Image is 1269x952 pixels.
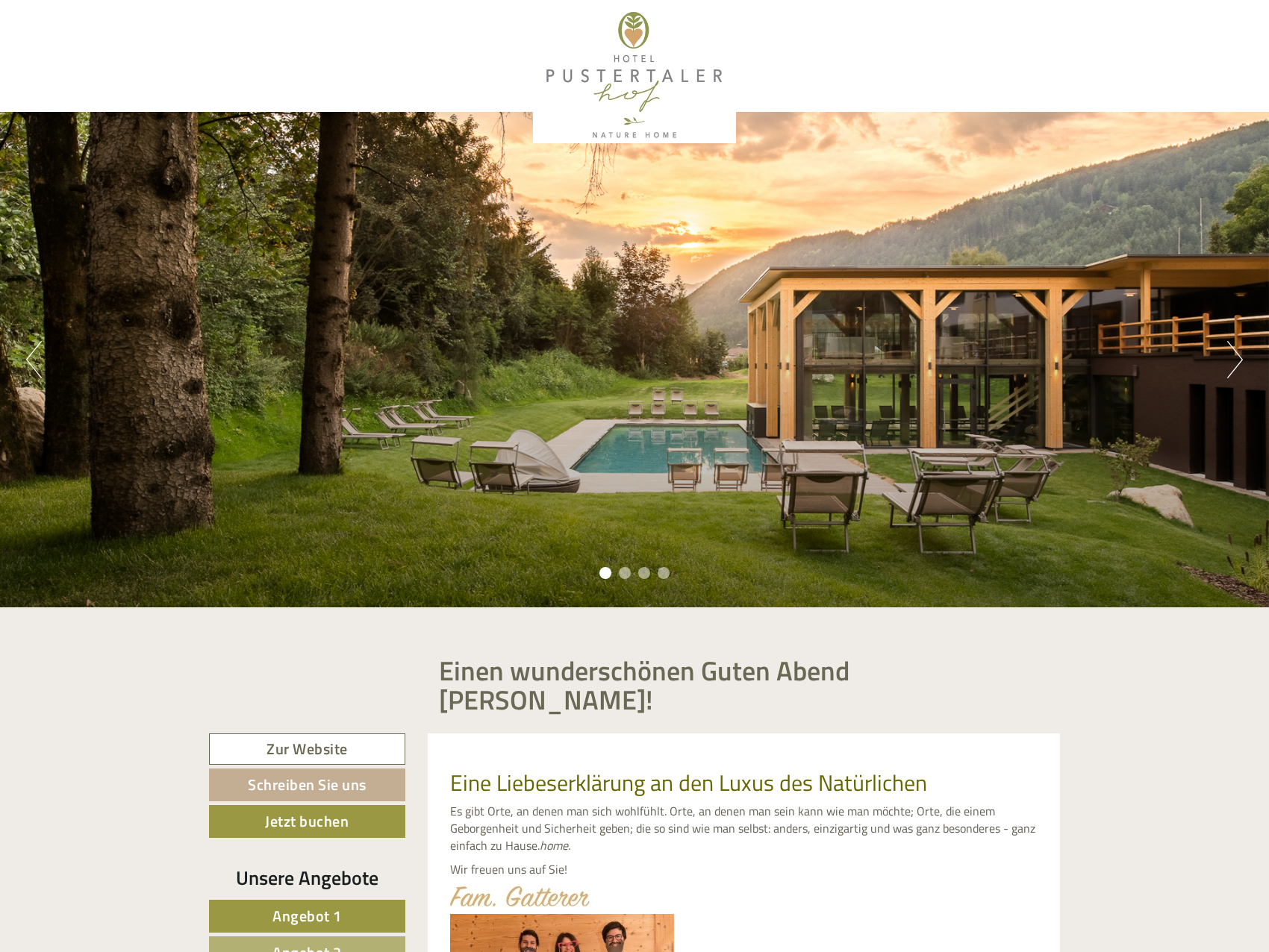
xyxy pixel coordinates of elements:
[272,904,342,927] span: Angebot 1
[439,656,1050,715] h1: Einen wunderschönen Guten Abend [PERSON_NAME]!
[450,861,1038,878] p: Wir freuen uns auf Sie!
[450,886,590,906] img: image
[209,805,405,838] a: Jetzt buchen
[450,803,1038,854] p: Es gibt Orte, an denen man sich wohlfühlt. Orte, an denen man sein kann wie man möchte; Orte, die...
[540,836,570,854] em: home.
[209,768,405,801] a: Schreiben Sie uns
[209,733,405,765] a: Zur Website
[1227,341,1243,378] button: Next
[209,864,405,892] div: Unsere Angebote
[450,765,927,800] span: Eine Liebeserklärung an den Luxus des Natürlichen
[26,341,42,378] button: Previous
